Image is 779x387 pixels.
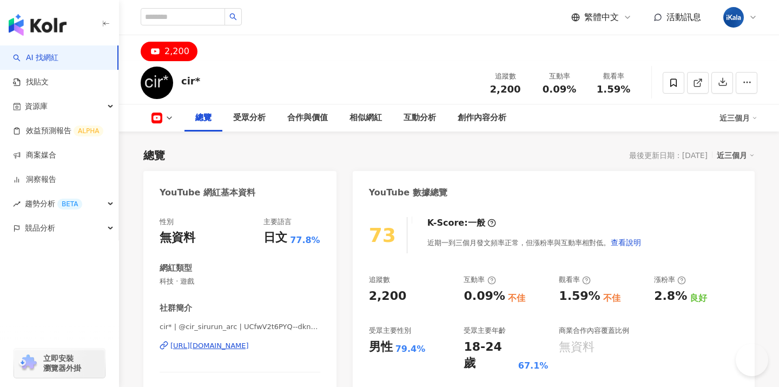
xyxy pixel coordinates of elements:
div: 合作與價值 [287,111,328,124]
a: 效益預測報告ALPHA [13,126,103,136]
div: 18-24 歲 [464,339,515,372]
span: 立即安裝 瀏覽器外掛 [43,353,81,373]
span: search [229,13,237,21]
span: 資源庫 [25,94,48,119]
div: 日文 [263,229,287,246]
div: 受眾主要年齡 [464,326,506,336]
div: 受眾分析 [233,111,266,124]
span: 趨勢分析 [25,192,82,216]
div: 網紅類型 [160,263,192,274]
a: chrome extension立即安裝 瀏覽器外掛 [14,349,105,378]
div: 近期一到三個月發文頻率正常，但漲粉率與互動率相對低。 [427,232,642,253]
div: 67.1% [518,360,549,372]
div: 無資料 [559,339,595,356]
div: 1.59% [559,288,600,305]
img: KOL Avatar [141,67,173,99]
div: 互動率 [539,71,580,82]
div: 不佳 [603,292,620,304]
button: 查看說明 [610,232,642,253]
span: cir* | @cir_sirurun_arc | UCfwV2t6PYQ--dknV_XfpUWw [160,322,320,332]
div: 主要語言 [263,217,292,227]
span: 科技 · 遊戲 [160,277,320,286]
div: YouTube 數據總覽 [369,187,447,199]
div: 近三個月 [717,148,755,162]
a: searchAI 找網紅 [13,53,58,63]
div: 無資料 [160,229,195,246]
div: 性別 [160,217,174,227]
img: cropped-ikala-app-icon-2.png [723,7,744,28]
div: 2,200 [369,288,407,305]
div: 觀看率 [559,275,591,285]
div: 創作內容分析 [458,111,506,124]
div: 良好 [690,292,707,304]
span: 2,200 [490,83,521,95]
div: 79.4% [395,343,426,355]
div: 男性 [369,339,393,356]
div: K-Score : [427,217,496,229]
button: 2,200 [141,42,197,61]
span: 繁體中文 [584,11,619,23]
img: logo [9,14,67,36]
span: 活動訊息 [666,12,701,22]
div: BETA [57,199,82,209]
span: 0.09% [543,84,576,95]
span: 77.8% [290,234,320,246]
div: 2.8% [654,288,687,305]
span: 查看說明 [611,238,641,247]
div: 觀看率 [593,71,634,82]
a: 找貼文 [13,77,49,88]
div: 2,200 [164,44,189,59]
div: 最後更新日期：[DATE] [629,151,708,160]
a: 商案媒合 [13,150,56,161]
span: rise [13,200,21,208]
span: 競品分析 [25,216,55,240]
img: chrome extension [17,355,38,372]
span: 1.59% [597,84,630,95]
div: 一般 [468,217,485,229]
div: 總覽 [195,111,212,124]
div: 不佳 [508,292,525,304]
div: 社群簡介 [160,303,192,314]
a: 洞察報告 [13,174,56,185]
div: 追蹤數 [369,275,390,285]
div: 商業合作內容覆蓋比例 [559,326,629,336]
div: 相似網紅 [349,111,382,124]
div: 近三個月 [719,109,757,127]
div: 追蹤數 [485,71,526,82]
div: YouTube 網紅基本資料 [160,187,255,199]
iframe: Help Scout Beacon - Open [736,344,768,376]
div: 0.09% [464,288,505,305]
div: 互動分析 [404,111,436,124]
div: 73 [369,224,396,246]
div: [URL][DOMAIN_NAME] [170,341,249,351]
div: 受眾主要性別 [369,326,411,336]
div: 漲粉率 [654,275,686,285]
div: 總覽 [143,148,165,163]
a: [URL][DOMAIN_NAME] [160,341,320,351]
div: 互動率 [464,275,496,285]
